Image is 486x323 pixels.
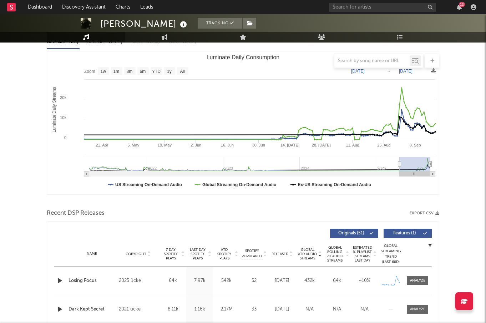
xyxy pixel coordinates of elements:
span: Last Day Spotify Plays [188,248,207,260]
span: Recent DSP Releases [47,209,105,218]
text: All [180,69,184,74]
text: Ex-US Streaming On-Demand Audio [298,182,371,187]
text: → [387,69,391,74]
div: [DATE] [270,306,294,313]
text: 30. Jun [252,143,265,147]
button: Originals(51) [330,229,378,238]
div: N/A [325,306,349,313]
text: 16. Jun [221,143,234,147]
span: Spotify Popularity [242,248,263,259]
text: 20k [60,95,66,100]
span: Features ( 1 ) [388,231,421,235]
text: 3m [127,69,133,74]
text: 2. Jun [191,143,201,147]
text: 1w [101,69,106,74]
div: Global Streaming Trend (Last 60D) [380,243,401,265]
div: 2.17M [215,306,238,313]
text: 21. Apr [96,143,108,147]
text: 8. Sep [410,143,421,147]
div: [PERSON_NAME] [100,18,189,30]
text: 1y [167,69,172,74]
input: Search by song name or URL [334,58,410,64]
text: 14. [DATE] [280,143,299,147]
text: 5. May [127,143,140,147]
text: YTD [152,69,161,74]
div: 1.16k [188,306,211,313]
div: Name [69,251,115,257]
text: Zoom [84,69,95,74]
text: 6m [140,69,146,74]
span: Originals ( 51 ) [335,231,368,235]
button: 12 [457,4,462,10]
span: Global Rolling 7D Audio Streams [325,245,345,263]
div: 12 [459,2,465,7]
div: 64k [161,277,184,284]
text: Global Streaming On-Demand Audio [202,182,277,187]
span: ATD Spotify Plays [215,248,234,260]
div: ~ 10 % [353,277,376,284]
text: 28. [DATE] [312,143,331,147]
div: 432k [298,277,322,284]
span: Released [272,252,288,256]
text: Luminate Daily Streams [52,87,57,132]
div: 7.97k [188,277,211,284]
div: 2021 ücke [119,305,158,314]
text: [DATE] [351,69,365,74]
text: [DATE] [399,69,412,74]
div: 542k [215,277,238,284]
span: Global ATD Audio Streams [298,248,317,260]
a: Dark Kept Secret [69,306,115,313]
div: 33 [242,306,267,313]
div: 8.11k [161,306,184,313]
span: Estimated % Playlist Streams Last Day [353,245,372,263]
text: US Streaming On-Demand Audio [115,182,182,187]
div: N/A [298,306,322,313]
text: 11. Aug [346,143,359,147]
div: N/A [353,306,376,313]
input: Search for artists [329,3,436,12]
svg: Luminate Daily Consumption [47,51,439,194]
text: 0 [64,135,66,140]
div: 64k [325,277,349,284]
div: 52 [242,277,267,284]
div: 2025 ücke [119,277,158,285]
button: Features(1) [384,229,432,238]
text: 10k [60,115,66,120]
button: Export CSV [410,211,439,215]
div: [DATE] [270,277,294,284]
text: 1m [113,69,120,74]
text: 19. May [158,143,172,147]
text: 25. Aug [377,143,390,147]
span: 7 Day Spotify Plays [161,248,180,260]
span: Copyright [126,252,146,256]
a: Losing Focus [69,277,115,284]
button: Tracking [198,18,242,29]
